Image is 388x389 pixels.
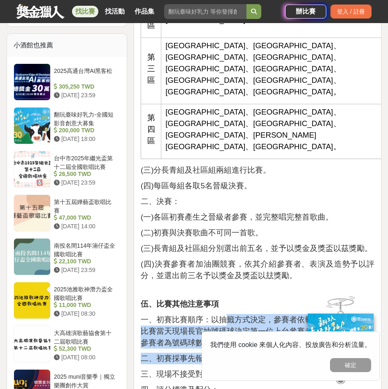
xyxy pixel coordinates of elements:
[54,222,117,231] div: [DATE] 14:00
[141,370,293,378] span: 三、現場不接受對key，報名後不接受換歌。
[54,329,117,344] div: 大高雄演歌藝協會第十二屆歌唱比賽
[14,238,120,275] a: 南投名間114年湳仔盃全國歌唱比賽 22,100 TWD [DATE] 23:59
[141,244,372,253] span: (三)長青組及社區組分別選出前五名，並予以獎金及獎盃以茲獎勵。
[54,266,117,274] div: [DATE] 23:59
[330,5,372,19] div: 登入 / 註冊
[147,53,155,84] span: 第三區
[308,314,374,368] img: ff197300-f8ee-455f-a0ae-06a3645bc375.jpg
[102,6,128,17] a: 找活動
[165,41,341,96] span: [GEOGRAPHIC_DATA]、[GEOGRAPHIC_DATA]、[GEOGRAPHIC_DATA]、[GEOGRAPHIC_DATA]、[GEOGRAPHIC_DATA]、[GEOGRA...
[54,373,117,388] div: 2025 muni音樂季｜獨立樂團創作大賞
[54,135,117,143] div: [DATE] 18:00
[54,82,117,91] div: 305,250 TWD
[54,154,117,170] div: 台中市2025年繼光盃第十二屆全國歌唱比賽
[141,197,180,206] span: 二、決賽：
[141,315,367,347] span: 一、初賽比賽順序：以抽籤方式決定，參賽者依報名順序入座，由比賽當天現場長官抽號碼球決定第一位上台參賽者，第二位上台之參賽者為號碼球數字+1，以此類推。
[54,257,117,266] div: 22,100 TWD
[54,110,117,126] div: 翻玩臺味好乳力-全國短影音創意大募集
[54,198,117,213] div: 第十五屆嬅藝盃歌唱比賽
[141,354,321,363] span: 二、初賽採事先報名，參賽者以單人獨唱方式參賽。
[54,126,117,135] div: 200,000 TWD
[165,108,341,151] span: [GEOGRAPHIC_DATA]、[GEOGRAPHIC_DATA]、[GEOGRAPHIC_DATA]、[GEOGRAPHIC_DATA]、[GEOGRAPHIC_DATA]、[PERSON...
[14,63,120,101] a: 2025高通台灣AI黑客松 305,250 TWD [DATE] 23:59
[54,285,117,301] div: 2025池雅歌神潛力盃全國歌唱比賽
[210,341,371,348] span: 我們使用 cookie 來個人化內容、投放廣告和分析流量。
[54,213,117,222] div: 47,000 TWD
[54,67,117,82] div: 2025高通台灣AI黑客松
[147,113,155,145] span: 第四區
[54,91,117,100] div: [DATE] 23:59
[141,166,271,174] span: (三)分長青組及社區組兩組進行比賽。
[14,107,120,144] a: 翻玩臺味好乳力-全國短影音創意大募集 200,000 TWD [DATE] 18:00
[72,6,98,17] a: 找比賽
[285,5,326,19] a: 辦比賽
[54,178,117,187] div: [DATE] 23:59
[131,6,158,17] a: 作品集
[14,194,120,232] a: 第十五屆嬅藝盃歌唱比賽 47,000 TWD [DATE] 14:00
[141,181,252,190] span: (四)每區每組各取5名晉級決賽。
[54,309,117,318] div: [DATE] 08:30
[141,228,263,237] span: (二)初賽與決賽歌曲不可同一首歌。
[164,4,246,19] input: 翻玩臺味好乳力 等你發揮創意！
[54,170,117,178] div: 26,500 TWD
[141,300,219,308] strong: 伍、比賽其他注意事項
[141,213,333,221] span: (一)各區初賽產生之晉級者參賽，並完整唱完整首歌曲。
[141,260,374,280] span: (四)決賽參賽者加油團競賽，依其介紹參賽者、表演及造勢予以評分，並選出前三名予以獎金及獎盃以玆獎勵。
[54,241,117,257] div: 南投名間114年湳仔盃全國歌唱比賽
[7,34,127,57] div: 小酒館也推薦
[14,151,120,188] a: 台中市2025年繼光盃第十二屆全國歌唱比賽 26,500 TWD [DATE] 23:59
[54,353,117,362] div: [DATE] 08:00
[14,282,120,319] a: 2025池雅歌神潛力盃全國歌唱比賽 11,000 TWD [DATE] 08:30
[54,301,117,309] div: 11,000 TWD
[330,358,371,372] button: 確定
[54,344,117,353] div: 52,300 TWD
[14,326,120,363] a: 大高雄演歌藝協會第十二屆歌唱比賽 52,300 TWD [DATE] 08:00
